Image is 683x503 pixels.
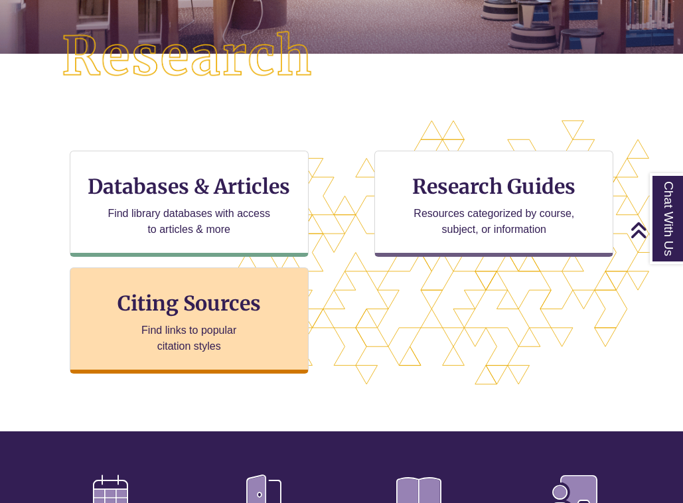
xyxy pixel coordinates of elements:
[386,174,602,199] h3: Research Guides
[81,174,297,199] h3: Databases & Articles
[102,206,275,238] p: Find library databases with access to articles & more
[70,267,309,374] a: Citing Sources Find links to popular citation styles
[630,221,680,239] a: Back to Top
[124,323,254,354] p: Find links to popular citation styles
[108,291,270,316] h3: Citing Sources
[70,151,309,257] a: Databases & Articles Find library databases with access to articles & more
[34,3,341,110] img: Research
[408,206,581,238] p: Resources categorized by course, subject, or information
[374,151,613,257] a: Research Guides Resources categorized by course, subject, or information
